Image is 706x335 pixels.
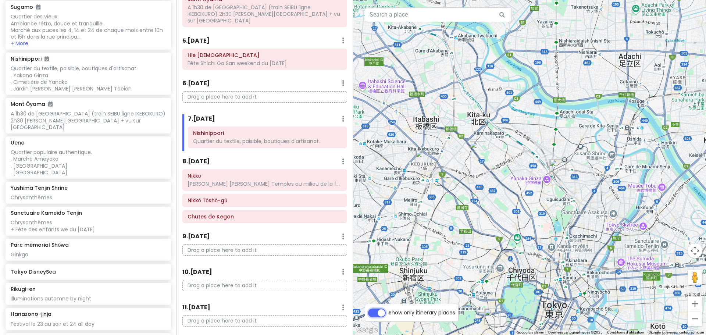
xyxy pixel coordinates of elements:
div: Sugamo [470,141,486,157]
div: Sanctuaire Kameido Tenjin [662,247,667,253]
i: Added to itinerary [44,56,49,61]
div: Quartier des vieux. Ambiance rétro, douce et tranquille. Marché aux puces les 4, 14 et 24 de chaq... [11,13,165,40]
h6: 5 . [DATE] [182,37,210,45]
div: A 1h30 de [GEOGRAPHIC_DATA] (train SEIBU ligne IKEBOKURO) 2h30 [PERSON_NAME][GEOGRAPHIC_DATA] + v... [188,4,342,24]
div: Ōtori Shrine [600,196,606,202]
div: [PERSON_NAME] [PERSON_NAME] Temples au milieu de la f... [188,181,342,187]
div: Quartier du textile, paisible, boutiques d'artisanat. . Yakana Ginza . Cimetière de Yanaka . Jard... [11,65,165,92]
h6: 11 . [DATE] [182,304,210,311]
div: A 1h30 de [GEOGRAPHIC_DATA] (train SEIBU ligne IKEBOKURO) 2h30 [PERSON_NAME][GEOGRAPHIC_DATA] + v... [11,110,165,131]
h6: 9 . [DATE] [182,233,210,240]
span: Données cartographiques ©2025 [548,330,603,334]
p: Drag a place here to add it [182,280,347,291]
h6: Sugamo [11,4,40,10]
button: Faites glisser Pegman sur la carte pour ouvrir Street View [688,270,702,285]
p: Drag a place here to add it [182,244,347,256]
h6: Hanazono-jinja [11,311,51,317]
div: Ueno [562,232,568,238]
div: Ginkgo [11,251,165,258]
h6: 8 . [DATE] [182,158,210,165]
div: 2-chōme-20-7 Nihonbashiningyōchō [585,292,591,298]
a: Ouvrir cette zone dans Google Maps (dans une nouvelle fenêtre) [355,325,379,335]
div: Chrysanthèmes [11,194,165,201]
div: Atelier Sekka [478,160,484,166]
h6: Nikkō [188,172,342,179]
h6: Nishinippori [11,56,49,62]
div: Taiyaki Wakaba [461,292,467,298]
input: Search a place [365,7,512,22]
h6: Mont Ōyama [11,101,53,107]
h6: 10 . [DATE] [182,268,212,276]
button: Zoom avant [688,296,702,311]
h6: Nikkō Tōshō-gū [188,197,342,204]
h6: 6 . [DATE] [182,80,210,88]
a: Conditions d'utilisation (s'ouvre dans un nouvel onglet) [607,330,644,334]
h6: Rikugi-en [11,286,36,292]
i: Added to itinerary [48,101,53,107]
h6: Chutes de Kegon [188,213,342,220]
div: Quartier populaire authentique. . Marché Ameyoko . [GEOGRAPHIC_DATA] . [GEOGRAPHIC_DATA] [11,149,165,176]
div: Takadanobaba [409,223,415,229]
p: Drag a place here to add it [182,315,347,327]
h6: Yushima Tenjin Shrine [11,185,68,191]
button: Zoom arrière [688,311,702,326]
h6: Nishinippori [193,130,342,136]
div: Quartier du textile, paisible, boutiques d'artisanat. [193,138,342,145]
i: Added to itinerary [36,4,40,10]
button: + More [11,40,28,47]
h6: Sanctuaire Kameido Tenjin [11,210,82,216]
div: Hie Shrine [484,309,500,325]
div: Chrysanthèmes + Fête des enfants we du [DATE] [11,219,165,232]
div: Udon Maruka [532,264,538,270]
h6: Parc mémorial Shōwa [11,242,69,248]
div: lala WORLD COFFEE WORLD SWEETS [502,152,508,158]
div: 21-3 Samonchō [446,296,452,302]
a: Signaler une erreur cartographique [649,330,704,334]
span: Show only itinerary places [389,309,455,317]
img: Google [355,325,379,335]
div: Tokyo Sky Tree / 東京スカイツリー [640,228,646,234]
h6: Ueno [11,139,25,146]
p: Drag a place here to add it [182,91,347,103]
div: Hanazono-jinja [415,272,421,278]
div: Yushima Tenjin Shrine [549,235,555,240]
button: Commandes de la caméra de la carte [688,243,702,258]
div: Festival le 23 au soir et 24 all day [11,321,165,327]
button: Raccourcis clavier [516,330,544,335]
h6: Hie Shrine [188,52,342,58]
div: Ikebukuro [416,150,432,166]
h6: Tokyo DisneySea [11,268,165,275]
div: Illuminations automne by night [11,295,165,302]
h6: 7 . [DATE] [188,115,215,123]
div: Nishinippori [549,159,566,175]
div: Rikugi-en [501,168,507,174]
div: Fête Shichi Go San weekend du [DATE] [188,60,342,67]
